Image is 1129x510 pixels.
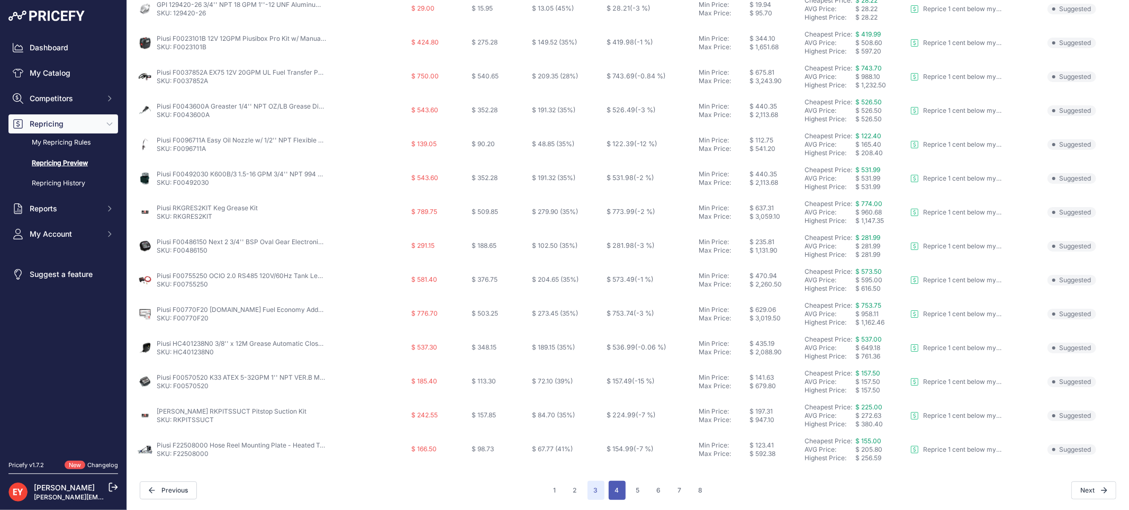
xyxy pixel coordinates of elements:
[855,250,880,258] span: $ 281.99
[532,343,575,351] span: $ 189.15 (35%)
[805,64,852,72] a: Cheapest Price:
[607,72,666,80] span: $ 743.69
[699,212,749,221] div: Max Price:
[635,38,654,46] span: (-1 %)
[157,212,212,220] a: SKU: RKGRES2KIT
[472,241,496,249] span: $ 188.65
[157,34,345,42] a: Piusi F0023101B 12V 12GPM Piusibox Pro Kit w/ Manual Nozzle
[855,310,906,318] div: $ 958.11
[635,72,666,80] span: (-0.84 %)
[1047,377,1096,387] span: Suggested
[1047,343,1096,353] span: Suggested
[692,481,709,500] button: Go to page 8
[749,204,800,212] div: $ 637.31
[635,275,654,283] span: (-1 %)
[699,9,749,17] div: Max Price:
[855,39,906,47] div: $ 508.60
[910,5,1002,13] a: Reprice 1 cent below my cheapest competitor
[411,174,438,182] span: $ 543.60
[805,149,846,157] a: Highest Price:
[699,280,749,289] div: Max Price:
[805,174,855,183] div: AVG Price:
[1071,481,1116,499] button: Next
[411,208,437,216] span: $ 789.75
[910,310,1002,318] a: Reprice 1 cent below my cheapest competitor
[699,382,749,390] div: Max Price:
[672,481,688,500] button: Go to page 7
[805,13,846,21] a: Highest Price:
[157,373,384,381] a: Piusi F00570520 K33 ATEX 5-32GPM 1'' NPT VER.B Mechanical Flow Meter
[855,242,906,250] div: $ 281.99
[805,234,852,241] a: Cheapest Price:
[411,343,437,351] span: $ 537.30
[805,420,846,428] a: Highest Price:
[532,275,579,283] span: $ 204.65 (35%)
[157,348,214,356] a: SKU: HC401238N0
[749,9,800,17] div: $ 95.70
[651,481,667,500] button: Go to page 6
[749,43,800,51] div: $ 1,651.68
[923,344,1002,352] p: Reprice 1 cent below my cheapest competitor
[805,98,852,106] a: Cheapest Price:
[30,119,99,129] span: Repricing
[157,339,357,347] a: Piusi HC401238N0 3/8'' x 12M Grease Automatic Closed Hose Reel
[8,225,118,244] button: My Account
[607,309,655,317] span: $ 753.74
[855,47,881,55] span: $ 597.20
[607,106,656,114] span: $ 526.49
[855,301,881,309] span: $ 753.75
[699,145,749,153] div: Max Price:
[749,314,800,323] div: $ 3,019.50
[1047,173,1096,184] span: Suggested
[855,132,881,140] a: $ 122.40
[607,38,654,46] span: $ 419.98
[609,481,626,500] button: Go to page 4
[607,4,651,12] span: $ 28.21
[635,140,658,148] span: (-12 %)
[805,378,855,386] div: AVG Price:
[805,403,852,411] a: Cheapest Price:
[30,93,99,104] span: Competitors
[805,335,852,343] a: Cheapest Price:
[805,73,855,81] div: AVG Price:
[607,241,655,249] span: $ 281.98
[157,441,334,449] a: Piusi F22508000 Hose Reel Mounting Plate - Heated Tanks
[749,145,800,153] div: $ 541.20
[634,309,655,317] span: (-3 %)
[749,136,800,145] div: $ 112.75
[855,318,884,326] span: $ 1,162.46
[630,4,651,12] span: (-3 %)
[805,106,855,115] div: AVG Price:
[157,9,206,17] a: SKU: 129420-26
[157,136,359,144] a: Piusi F0096711A Easy Oil Nozzle w/ 1/2'' NPT Flexible Manual Spout
[607,377,655,385] span: $ 157.49
[923,411,1002,420] p: Reprice 1 cent below my cheapest competitor
[157,306,407,314] a: Piusi F00770F20 [DOMAIN_NAME] Fuel Economy Add-On Software (One Time Fee)
[855,369,880,377] span: $ 157.50
[923,106,1002,115] p: Reprice 1 cent below my cheapest competitor
[411,275,437,283] span: $ 581.40
[472,343,496,351] span: $ 348.15
[607,140,658,148] span: $ 122.39
[910,242,1002,250] a: Reprice 1 cent below my cheapest competitor
[855,208,906,217] div: $ 960.68
[157,314,209,322] a: SKU: F00770F20
[910,174,1002,183] a: Reprice 1 cent below my cheapest competitor
[855,437,881,445] a: $ 155.00
[805,318,846,326] a: Highest Price:
[8,174,118,193] a: Repricing History
[411,38,439,46] span: $ 424.80
[910,276,1002,284] a: Reprice 1 cent below my cheapest competitor
[472,174,498,182] span: $ 352.28
[411,140,437,148] span: $ 139.05
[805,30,852,38] a: Cheapest Price:
[910,208,1002,217] a: Reprice 1 cent below my cheapest competitor
[805,132,852,140] a: Cheapest Price:
[855,106,906,115] div: $ 526.50
[855,276,906,284] div: $ 595.00
[855,30,881,38] a: $ 419.99
[635,241,655,249] span: (-3 %)
[749,348,800,356] div: $ 2,088.90
[634,174,655,182] span: (-2 %)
